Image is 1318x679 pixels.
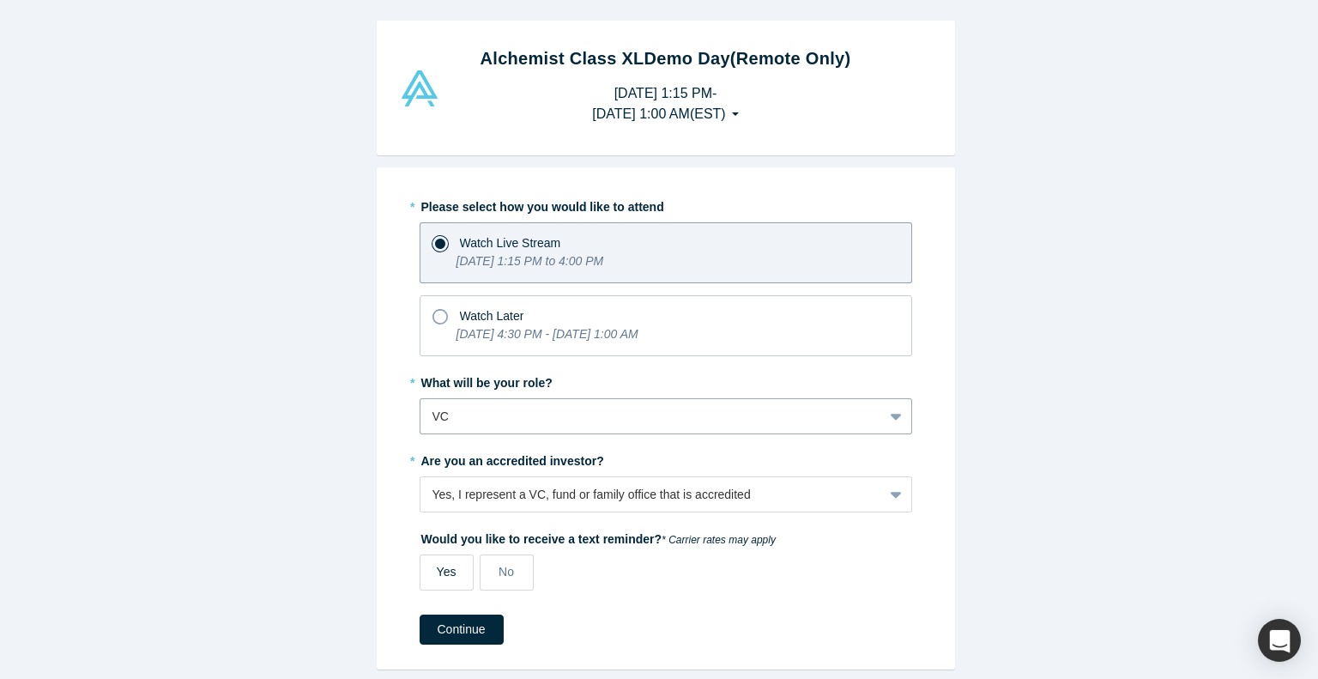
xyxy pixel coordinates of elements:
[420,368,912,392] label: What will be your role?
[420,446,912,470] label: Are you an accredited investor?
[460,236,561,250] span: Watch Live Stream
[420,524,912,549] label: Would you like to receive a text reminder?
[399,70,440,106] img: Alchemist Vault Logo
[437,565,456,579] span: Yes
[481,49,851,68] strong: Alchemist Class XL Demo Day (Remote Only)
[662,534,776,546] em: * Carrier rates may apply
[456,327,638,341] i: [DATE] 4:30 PM - [DATE] 1:00 AM
[574,77,756,130] button: [DATE] 1:15 PM-[DATE] 1:00 AM(EST)
[432,486,871,504] div: Yes, I represent a VC, fund or family office that is accredited
[420,615,504,645] button: Continue
[420,192,912,216] label: Please select how you would like to attend
[460,309,524,323] span: Watch Later
[456,254,604,268] i: [DATE] 1:15 PM to 4:00 PM
[499,565,514,579] span: No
